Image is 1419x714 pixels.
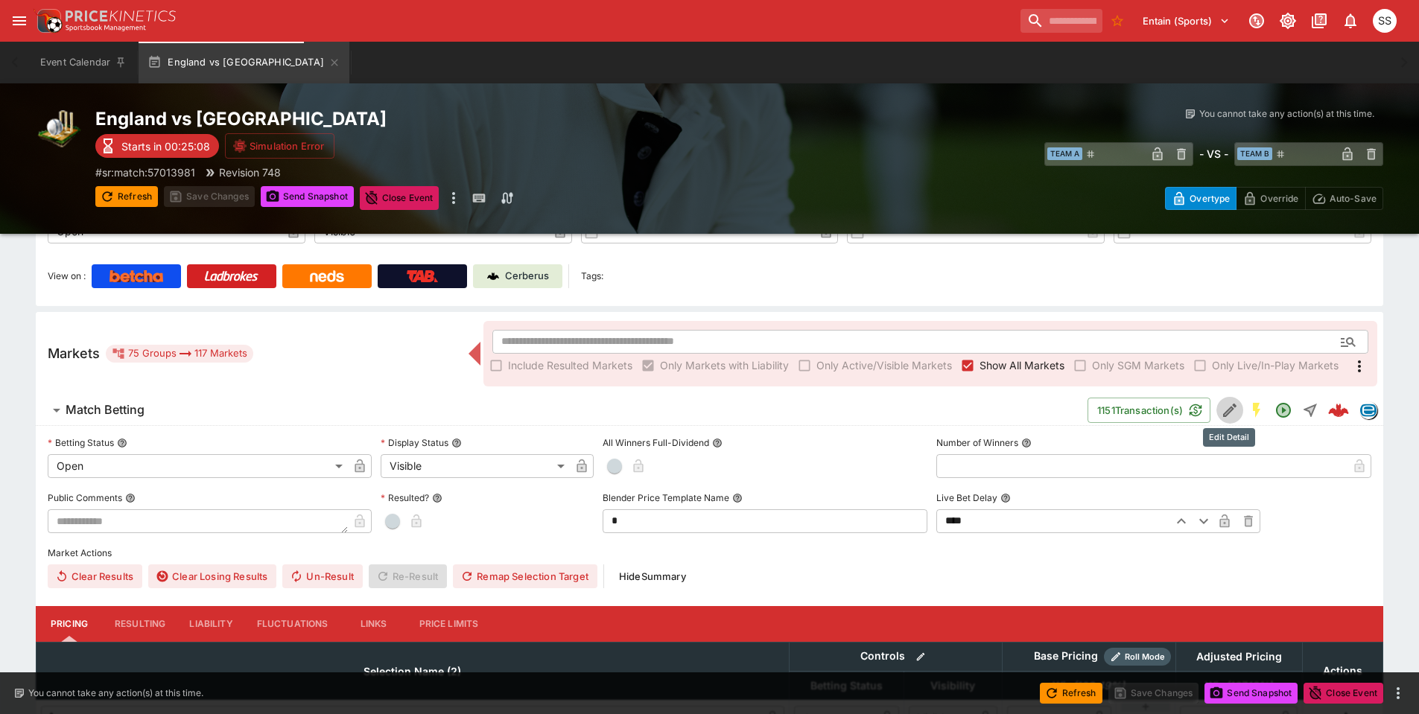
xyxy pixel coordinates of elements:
[36,395,1088,425] button: Match Betting
[660,357,789,373] span: Only Markets with Liability
[581,264,603,288] label: Tags:
[1021,438,1032,448] button: Number of Winners
[112,345,247,363] div: 75 Groups 117 Markets
[1212,357,1339,373] span: Only Live/In-Play Markets
[103,606,177,642] button: Resulting
[148,564,276,588] button: Clear Losing Results
[219,165,281,180] p: Revision 748
[1204,683,1298,704] button: Send Snapshot
[1104,648,1171,666] div: Show/hide Price Roll mode configuration.
[603,491,729,504] p: Blender Price Template Name
[1105,9,1129,33] button: No Bookmarks
[1088,398,1210,423] button: 1151Transaction(s)
[360,186,439,210] button: Close Event
[48,345,100,362] h5: Markets
[1306,7,1333,34] button: Documentation
[139,42,349,83] button: England vs [GEOGRAPHIC_DATA]
[1270,397,1297,424] button: Open
[1324,395,1353,425] a: daaeddb7-748c-4968-b674-6667fd0a771a
[369,564,447,588] span: Re-Result
[347,663,477,680] span: Selection Name (2)
[282,564,362,588] button: Un-Result
[1028,647,1104,666] div: Base Pricing
[1368,4,1401,37] button: Sam Somerville
[1297,397,1324,424] button: Straight
[407,606,491,642] button: Price Limits
[48,264,86,288] label: View on :
[245,606,340,642] button: Fluctuations
[1360,402,1377,418] img: betradar
[1134,9,1239,33] button: Select Tenant
[732,493,743,503] button: Blender Price Template Name
[1328,400,1349,421] div: daaeddb7-748c-4968-b674-6667fd0a771a
[261,186,354,207] button: Send Snapshot
[1330,191,1377,206] p: Auto-Save
[381,491,429,504] p: Resulted?
[28,686,203,700] p: You cannot take any action(s) at this time.
[789,642,1002,671] th: Controls
[117,438,127,448] button: Betting Status
[487,270,499,282] img: Cerberus
[66,10,176,22] img: PriceKinetics
[1328,400,1349,421] img: logo-cerberus--red.svg
[36,107,83,155] img: cricket.png
[33,6,63,36] img: PriceKinetics Logo
[1020,9,1102,33] input: search
[980,357,1064,373] span: Show All Markets
[48,564,142,588] button: Clear Results
[1199,146,1228,162] h6: - VS -
[1165,187,1383,210] div: Start From
[1236,187,1305,210] button: Override
[48,436,114,449] p: Betting Status
[66,402,145,418] h6: Match Betting
[1302,642,1383,699] th: Actions
[1119,651,1171,663] span: Roll Mode
[381,454,570,478] div: Visible
[603,436,709,449] p: All Winners Full-Dividend
[936,436,1018,449] p: Number of Winners
[36,606,103,642] button: Pricing
[1373,9,1397,33] div: Sam Somerville
[6,7,33,34] button: open drawer
[1040,683,1102,704] button: Refresh
[381,436,448,449] p: Display Status
[48,454,348,478] div: Open
[407,270,438,282] img: TabNZ
[1237,147,1272,160] span: Team B
[1165,187,1237,210] button: Overtype
[1175,642,1302,671] th: Adjusted Pricing
[1304,683,1383,704] button: Close Event
[1092,357,1184,373] span: Only SGM Markets
[48,491,122,504] p: Public Comments
[310,270,343,282] img: Neds
[1190,191,1230,206] p: Overtype
[936,491,997,504] p: Live Bet Delay
[1047,147,1082,160] span: Team A
[505,269,549,284] p: Cerberus
[1359,401,1377,419] div: betradar
[340,606,407,642] button: Links
[121,138,210,154] p: Starts in 00:25:08
[109,270,163,282] img: Betcha
[204,270,258,282] img: Ladbrokes
[1243,397,1270,424] button: SGM Enabled
[1203,428,1255,447] div: Edit Detail
[911,647,930,666] button: Bulk edit
[1335,328,1362,355] button: Open
[473,264,562,288] a: Cerberus
[453,564,597,588] button: Remap Selection Target
[451,438,462,448] button: Display Status
[1199,107,1374,121] p: You cannot take any action(s) at this time.
[1350,357,1368,375] svg: More
[1000,493,1011,503] button: Live Bet Delay
[95,186,158,207] button: Refresh
[1305,187,1383,210] button: Auto-Save
[95,165,195,180] p: Copy To Clipboard
[1216,397,1243,424] button: Edit Detail
[432,493,442,503] button: Resulted?
[31,42,136,83] button: Event Calendar
[1243,7,1270,34] button: Connected to PK
[95,107,740,130] h2: Copy To Clipboard
[1389,684,1407,702] button: more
